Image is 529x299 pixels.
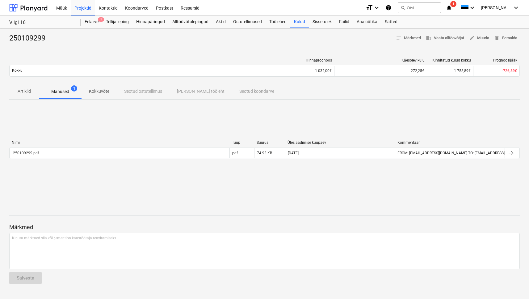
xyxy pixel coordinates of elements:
[494,35,517,42] span: Eemalda
[492,33,520,43] button: Eemalda
[288,151,299,155] div: [DATE]
[102,16,132,28] a: Tellija leping
[290,16,309,28] a: Kulud
[381,16,401,28] a: Sätted
[467,33,492,43] button: Muuda
[502,69,517,73] span: -726,89€
[51,88,69,95] p: Manused
[288,140,393,145] div: Üleslaadimise kuupäev
[81,16,102,28] a: Eelarve1
[212,16,229,28] a: Aktid
[266,16,290,28] a: Töölehed
[288,66,334,76] div: 1 032,00€
[337,58,425,62] div: Käesolev kulu
[353,16,381,28] a: Analüütika
[89,88,109,95] p: Kokkuvõte
[476,58,517,62] div: Prognoosijääk
[423,33,467,43] button: Vaata alltöövõtjat
[494,35,500,41] span: delete
[291,58,332,62] div: Hinnaprognoos
[132,16,169,28] a: Hinnapäringud
[430,58,471,62] div: Kinnitatud kulud kokku
[71,85,77,92] span: 1
[169,16,212,28] a: Alltöövõtulepingud
[12,68,23,73] p: Kokku
[9,19,73,26] div: Viigi 16
[98,17,104,22] span: 1
[309,16,335,28] a: Sissetulek
[232,151,238,155] div: pdf
[12,140,227,145] div: Nimi
[337,69,424,73] div: 272,25€
[232,140,252,145] div: Tüüp
[469,35,475,41] span: edit
[9,33,50,43] div: 250109299
[335,16,353,28] a: Failid
[426,35,431,41] span: business
[427,66,473,76] div: 1 758,89€
[396,35,401,41] span: notes
[257,140,283,145] div: Suurus
[12,151,39,155] div: 250109299.pdf
[393,33,423,43] button: Märkmed
[469,35,489,42] span: Muuda
[397,140,502,145] div: Kommentaar
[17,88,31,95] p: Artiklid
[426,35,464,42] span: Vaata alltöövõtjat
[498,269,529,299] iframe: Chat Widget
[257,151,272,155] div: 74.93 KB
[229,16,266,28] a: Ostutellimused
[81,16,102,28] div: Eelarve
[396,35,421,42] span: Märkmed
[9,224,520,231] p: Märkmed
